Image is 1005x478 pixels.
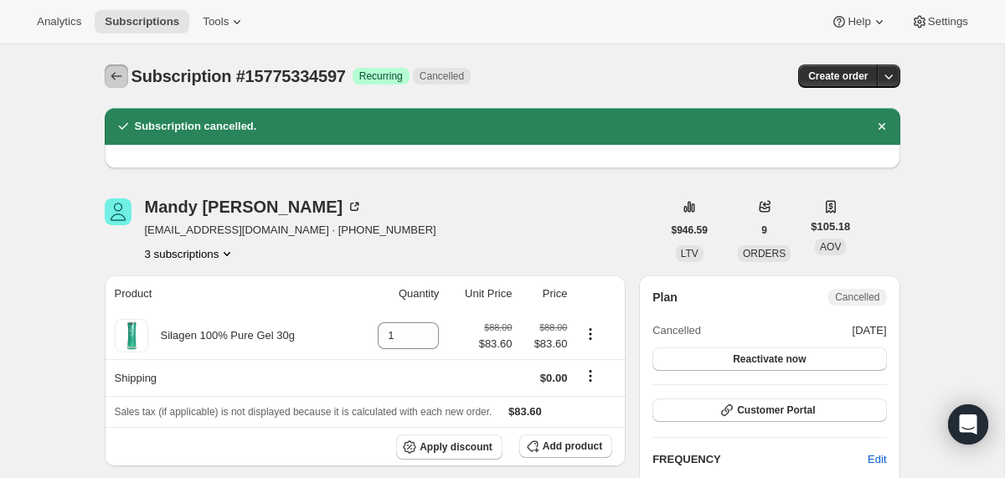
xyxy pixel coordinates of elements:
[540,372,568,384] span: $0.00
[145,245,236,262] button: Product actions
[821,10,897,33] button: Help
[662,218,718,242] button: $946.59
[652,398,886,422] button: Customer Portal
[508,405,542,418] span: $83.60
[105,359,354,396] th: Shipping
[203,15,229,28] span: Tools
[444,275,517,312] th: Unit Price
[901,10,978,33] button: Settings
[519,434,612,458] button: Add product
[353,275,444,312] th: Quantity
[105,15,179,28] span: Subscriptions
[359,69,403,83] span: Recurring
[577,325,604,343] button: Product actions
[539,322,567,332] small: $88.00
[135,118,257,135] h2: Subscription cancelled.
[115,406,492,418] span: Sales tax (if applicable) is not displayed because it is calculated with each new order.
[484,322,512,332] small: $88.00
[517,275,572,312] th: Price
[115,319,148,352] img: product img
[848,15,870,28] span: Help
[761,224,767,237] span: 9
[868,451,886,468] span: Edit
[193,10,255,33] button: Tools
[681,248,698,260] span: LTV
[652,289,678,306] h2: Plan
[105,198,131,225] span: Mandy Webster
[811,218,850,235] span: $105.18
[751,218,777,242] button: 9
[420,69,464,83] span: Cancelled
[479,336,513,352] span: $83.60
[652,347,886,371] button: Reactivate now
[948,404,988,445] div: Open Intercom Messenger
[27,10,91,33] button: Analytics
[737,403,815,417] span: Customer Portal
[652,451,868,468] h2: FREQUENCY
[420,440,492,454] span: Apply discount
[145,222,436,239] span: [EMAIL_ADDRESS][DOMAIN_NAME] · [PHONE_NUMBER]
[522,336,567,352] span: $83.60
[145,198,363,215] div: Mandy [PERSON_NAME]
[853,322,887,339] span: [DATE]
[105,275,354,312] th: Product
[543,439,602,453] span: Add product
[672,224,708,237] span: $946.59
[820,241,841,253] span: AOV
[733,352,806,366] span: Reactivate now
[798,64,878,88] button: Create order
[577,367,604,385] button: Shipping actions
[148,327,295,344] div: Silagen 100% Pure Gel 30g
[808,69,868,83] span: Create order
[652,322,701,339] span: Cancelled
[37,15,81,28] span: Analytics
[105,64,128,88] button: Subscriptions
[858,446,896,473] button: Edit
[870,115,894,138] button: Dismiss notification
[835,290,879,304] span: Cancelled
[396,434,502,460] button: Apply discount
[743,248,786,260] span: ORDERS
[928,15,968,28] span: Settings
[131,67,346,85] span: Subscription #15775334597
[95,10,189,33] button: Subscriptions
